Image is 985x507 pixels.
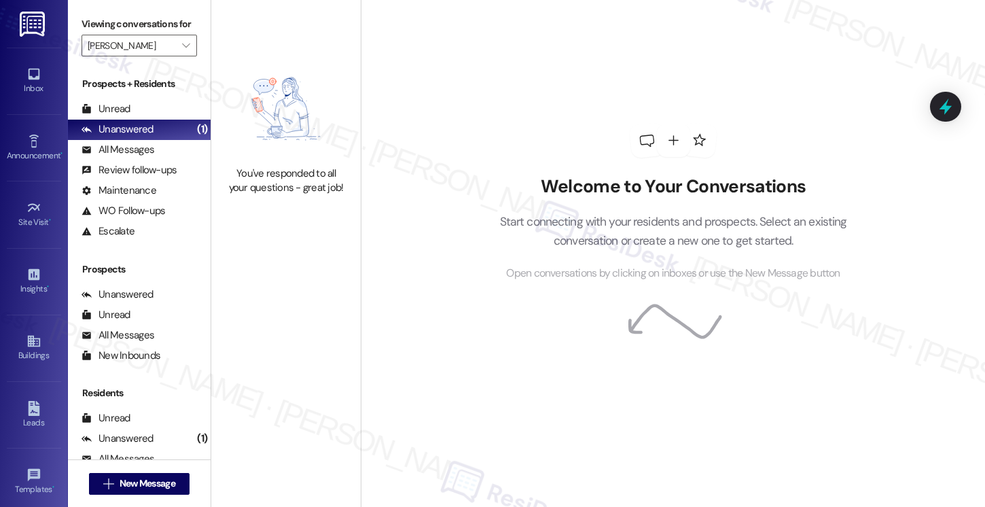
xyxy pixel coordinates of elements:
[82,432,154,446] div: Unanswered
[60,149,62,158] span: •
[82,163,177,177] div: Review follow-ups
[89,473,190,495] button: New Message
[82,349,160,363] div: New Inbounds
[7,464,61,500] a: Templates •
[479,176,867,198] h2: Welcome to Your Conversations
[7,196,61,233] a: Site Visit •
[506,265,840,282] span: Open conversations by clicking on inboxes or use the New Message button
[7,263,61,300] a: Insights •
[47,282,49,292] span: •
[120,476,175,491] span: New Message
[52,483,54,492] span: •
[7,397,61,434] a: Leads
[82,308,130,322] div: Unread
[182,40,190,51] i: 
[103,478,113,489] i: 
[226,58,346,159] img: empty-state
[479,212,867,251] p: Start connecting with your residents and prospects. Select an existing conversation or create a n...
[194,119,211,140] div: (1)
[7,330,61,366] a: Buildings
[82,14,197,35] label: Viewing conversations for
[88,35,175,56] input: All communities
[82,122,154,137] div: Unanswered
[194,428,211,449] div: (1)
[82,452,154,466] div: All Messages
[82,183,156,198] div: Maintenance
[82,143,154,157] div: All Messages
[20,12,48,37] img: ResiDesk Logo
[68,262,211,277] div: Prospects
[82,328,154,343] div: All Messages
[82,102,130,116] div: Unread
[82,287,154,302] div: Unanswered
[7,63,61,99] a: Inbox
[82,204,165,218] div: WO Follow-ups
[49,215,51,225] span: •
[68,386,211,400] div: Residents
[226,167,346,196] div: You've responded to all your questions - great job!
[82,224,135,239] div: Escalate
[82,411,130,425] div: Unread
[68,77,211,91] div: Prospects + Residents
